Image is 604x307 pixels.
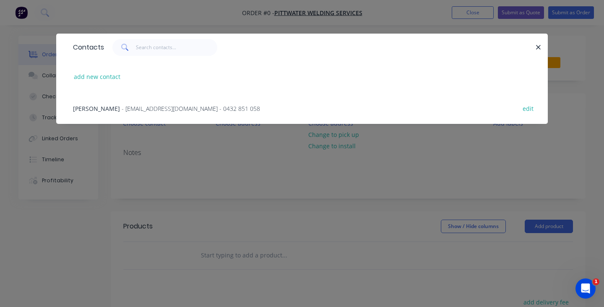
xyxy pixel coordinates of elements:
[136,39,218,56] input: Search contacts...
[73,105,120,113] span: [PERSON_NAME]
[518,102,538,114] button: edit
[70,71,125,82] button: add new contact
[69,34,104,61] div: Contacts
[575,278,596,299] iframe: Intercom live chat
[593,278,599,285] span: 1
[122,105,260,113] span: - [EMAIL_ADDRESS][DOMAIN_NAME] - 0432 851 058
